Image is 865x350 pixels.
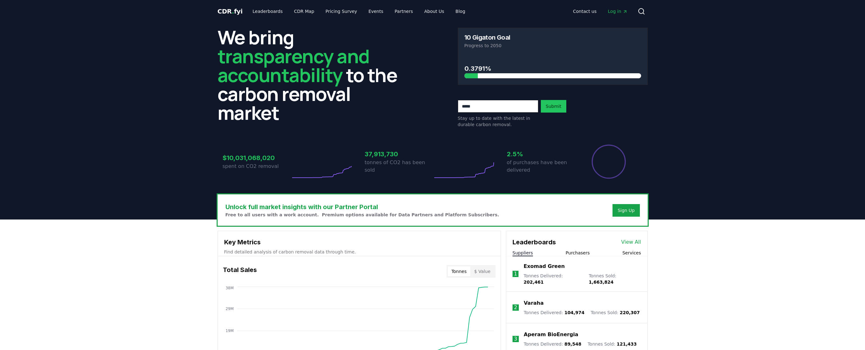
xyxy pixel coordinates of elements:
h3: Unlock full market insights with our Partner Portal [225,202,499,212]
span: CDR fyi [218,8,243,15]
a: Aperam BioEnergia [524,331,578,338]
tspan: 38M [225,286,234,290]
button: $ Value [470,266,494,276]
button: Sign Up [613,204,640,217]
span: 104,974 [564,310,585,315]
a: Log in [603,6,632,17]
a: About Us [419,6,449,17]
h3: 0.3791% [464,64,641,73]
a: Sign Up [618,207,635,214]
h3: Total Sales [223,265,257,278]
h3: Key Metrics [224,237,494,247]
span: 121,433 [617,342,637,347]
a: CDR Map [289,6,319,17]
a: Leaderboards [247,6,288,17]
tspan: 19M [225,329,234,333]
span: 1,663,824 [589,280,613,285]
p: 1 [514,270,517,278]
a: Blog [451,6,470,17]
p: spent on CO2 removal [223,163,291,170]
p: Tonnes Delivered : [524,273,582,285]
p: Stay up to date with the latest in durable carbon removal. [458,115,538,128]
a: Partners [390,6,418,17]
span: Log in [608,8,627,14]
button: Tonnes [448,266,470,276]
p: 2 [514,304,517,311]
p: Tonnes Sold : [589,273,641,285]
span: 89,548 [564,342,581,347]
span: 202,461 [524,280,544,285]
a: Varaha [524,299,544,307]
a: Exomad Green [524,263,565,270]
a: Contact us [568,6,602,17]
div: Percentage of sales delivered [591,144,626,179]
p: tonnes of CO2 has been sold [365,159,433,174]
h3: $10,031,068,020 [223,153,291,163]
p: 3 [514,335,517,343]
p: Progress to 2050 [464,42,641,49]
h2: We bring to the carbon removal market [218,28,408,122]
span: transparency and accountability [218,43,369,88]
p: Free to all users with a work account. Premium options available for Data Partners and Platform S... [225,212,499,218]
button: Services [622,250,641,256]
button: Purchasers [566,250,590,256]
p: Tonnes Sold : [591,309,640,316]
p: Tonnes Delivered : [524,309,585,316]
tspan: 29M [225,307,234,311]
button: Suppliers [513,250,533,256]
a: CDR.fyi [218,7,243,16]
a: Pricing Survey [320,6,362,17]
h3: 37,913,730 [365,149,433,159]
p: Tonnes Sold : [588,341,637,347]
span: . [232,8,234,15]
h3: 2.5% [507,149,575,159]
button: Submit [541,100,567,113]
a: View All [621,238,641,246]
h3: Leaderboards [513,237,556,247]
p: of purchases have been delivered [507,159,575,174]
p: Find detailed analysis of carbon removal data through time. [224,249,494,255]
nav: Main [247,6,470,17]
span: 220,307 [620,310,640,315]
a: Events [363,6,388,17]
p: Tonnes Delivered : [524,341,581,347]
h3: 10 Gigaton Goal [464,34,510,41]
nav: Main [568,6,632,17]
